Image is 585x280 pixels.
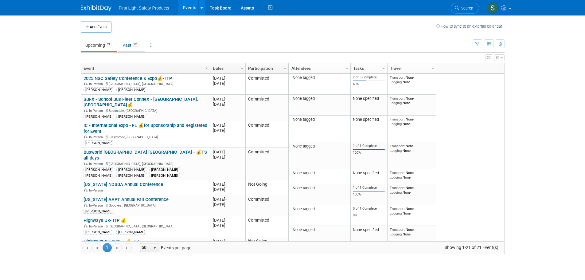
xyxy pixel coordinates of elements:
img: ExhibitDay [81,5,111,11]
span: Column Settings [204,66,209,71]
a: Go to the first page [82,243,92,252]
div: [DATE] [213,197,243,202]
span: Showing 1-21 of 21 Event(s) [439,243,504,252]
span: Column Settings [240,66,244,71]
div: None None [390,96,434,105]
a: Upcoming21 [81,39,117,51]
div: None specified [353,227,385,232]
span: In-Person [89,162,105,166]
span: First Light Safety Products [119,6,169,10]
span: - [225,197,227,202]
div: [PERSON_NAME] [84,230,114,235]
div: [PERSON_NAME] [116,167,147,172]
a: Column Settings [430,63,436,72]
span: Column Settings [431,66,435,71]
a: Travel [390,63,432,73]
div: [DATE] [213,155,243,160]
a: Tasks [353,63,383,73]
div: [DATE] [213,182,243,187]
div: None specified [353,96,385,101]
div: None specified [353,117,385,122]
a: Go to the last page [123,243,132,252]
div: 1 of 1 Complete [353,186,385,190]
div: 0 of 1 Complete [353,207,385,211]
a: Column Settings [380,63,387,72]
div: [PERSON_NAME] [84,167,114,172]
img: In-Person Event [84,135,88,138]
a: How to sync to an external calendar... [436,24,505,29]
span: Transport: [390,207,406,211]
img: In-Person Event [84,162,88,165]
td: Committed [245,121,288,148]
span: Go to the previous page [94,246,99,250]
div: None tagged [291,75,348,80]
span: Go to the next page [115,246,120,250]
span: - [225,239,227,243]
span: Lodging: [390,232,403,236]
span: Lodging: [390,148,403,153]
a: Column Settings [282,63,288,72]
div: [PERSON_NAME] [84,209,114,214]
span: Transport: [390,144,406,148]
div: [DATE] [213,202,243,207]
span: Lodging: [390,80,403,84]
span: - [225,150,227,154]
a: Attendees [291,63,346,73]
div: None tagged [291,117,348,122]
div: [DATE] [213,102,243,107]
span: Column Settings [381,66,386,71]
span: In-Person [89,109,105,113]
span: 1 [103,243,112,252]
div: [PERSON_NAME] [116,173,147,178]
div: 2 of 5 Complete [353,75,385,80]
span: Transport: [390,171,406,175]
div: Scottsdale, [GEOGRAPHIC_DATA] [84,108,207,113]
span: Lodging: [390,190,403,195]
div: [DATE] [213,81,243,86]
div: [DATE] [213,128,243,133]
span: select [152,246,157,250]
td: Committed [245,195,288,216]
span: - [225,218,227,223]
span: Lodging: [390,211,403,215]
div: [PERSON_NAME] [149,167,180,172]
div: Kissimmee, [GEOGRAPHIC_DATA] [84,134,207,140]
div: None None [390,186,434,195]
a: Column Settings [239,63,245,72]
a: 2025 NSC Safety Conference & Expo💰- ITP [84,76,172,81]
span: Go to the last page [125,246,130,250]
span: Transport: [390,186,406,190]
div: None None [390,171,434,179]
span: Lodging: [390,101,403,105]
td: Committed [245,74,288,95]
a: [US_STATE] NDSBA Annual Conference [84,182,163,187]
a: Highways AU 2025 - 💰 ITP [84,239,139,244]
td: Committed [245,95,288,121]
a: Search [451,3,479,14]
a: Past325 [118,39,145,51]
div: [DATE] [213,187,243,192]
div: [DATE] [213,76,243,81]
button: Add Event [81,22,111,33]
a: Event [84,63,206,73]
td: Committed [245,216,288,237]
div: None tagged [291,207,348,211]
div: 0% [353,213,385,218]
span: Search [459,6,473,10]
div: [PERSON_NAME] [116,87,147,92]
div: None None [390,144,434,153]
img: In-Person Event [84,109,88,112]
div: 1 of 1 Complete [353,144,385,148]
span: Transport: [390,227,406,232]
a: Column Settings [344,63,350,72]
div: [PERSON_NAME] [116,114,147,119]
td: Not Going [245,237,288,252]
span: - [225,182,227,187]
a: [US_STATE] AAPT Annual Fall Conference [84,197,169,202]
span: 21 [105,42,112,47]
span: 325 [132,42,140,47]
div: [GEOGRAPHIC_DATA], [GEOGRAPHIC_DATA] [84,223,207,229]
a: Busworld [GEOGRAPHIC_DATA] [GEOGRAPHIC_DATA] - 💰TS all days [84,149,207,161]
div: Goodyear, [GEOGRAPHIC_DATA] [84,203,207,208]
img: In-Person Event [84,224,88,227]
